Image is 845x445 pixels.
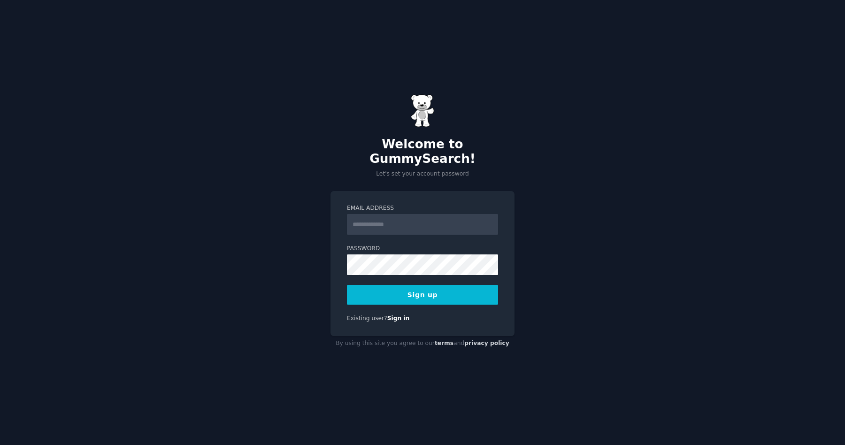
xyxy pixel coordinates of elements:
p: Let's set your account password [330,170,515,178]
span: Existing user? [347,315,387,322]
h2: Welcome to GummySearch! [330,137,515,167]
a: terms [435,340,453,346]
img: Gummy Bear [411,94,434,127]
a: privacy policy [464,340,509,346]
label: Email Address [347,204,498,213]
button: Sign up [347,285,498,305]
label: Password [347,245,498,253]
a: Sign in [387,315,410,322]
div: By using this site you agree to our and [330,336,515,351]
